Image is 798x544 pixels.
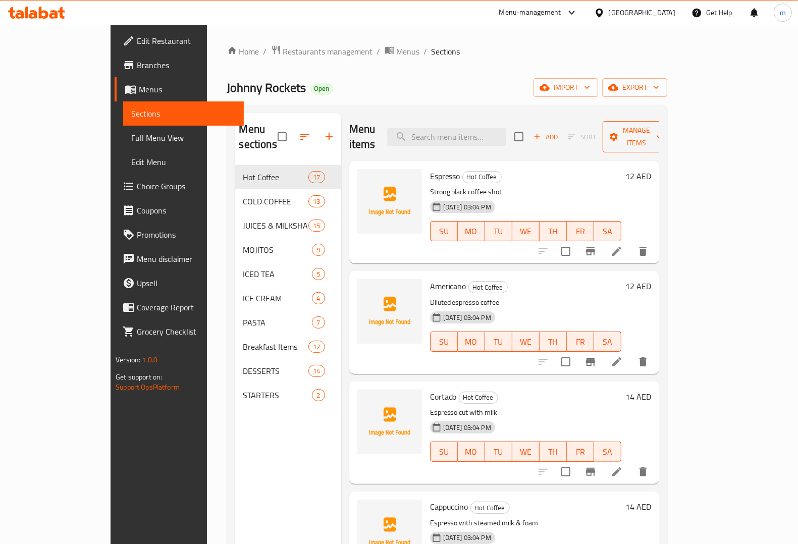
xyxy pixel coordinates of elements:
[139,83,236,95] span: Menus
[540,442,567,462] button: TH
[430,442,458,462] button: SU
[594,332,621,352] button: SA
[123,150,244,174] a: Edit Menu
[137,204,236,216] span: Coupons
[516,335,536,349] span: WE
[430,186,621,198] p: Strong black coffee shot
[116,380,180,394] a: Support.OpsPlatform
[243,341,309,353] span: Breakfast Items
[243,244,312,256] span: MOJITOS
[598,224,617,239] span: SA
[235,310,341,335] div: PASTA7
[516,445,536,459] span: WE
[243,268,312,280] div: ICED TEA
[611,356,623,368] a: Edit menu item
[468,281,508,293] div: Hot Coffee
[462,224,481,239] span: MO
[312,292,325,304] div: items
[489,335,508,349] span: TU
[235,383,341,407] div: STARTERS2
[499,7,561,19] div: Menu-management
[312,294,324,303] span: 4
[544,445,563,459] span: TH
[115,247,244,271] a: Menu disclaimer
[131,132,236,144] span: Full Menu View
[309,342,324,352] span: 12
[631,350,655,374] button: delete
[115,77,244,101] a: Menus
[235,189,341,213] div: COLD COFFEE13
[115,319,244,344] a: Grocery Checklist
[239,122,278,152] h2: Menu sections
[594,221,621,241] button: SA
[235,359,341,383] div: DESSERTS14
[625,390,651,404] h6: 14 AED
[439,533,495,542] span: [DATE] 03:04 PM
[310,83,334,95] div: Open
[424,45,428,58] li: /
[562,129,603,145] span: Select section first
[235,335,341,359] div: Breakfast Items12
[243,292,312,304] span: ICE CREAM
[312,269,324,279] span: 5
[439,423,495,432] span: [DATE] 03:04 PM
[458,221,485,241] button: MO
[430,296,621,309] p: Diluted espresso coffee
[512,332,540,352] button: WE
[462,171,502,183] div: Hot Coffee
[309,173,324,182] span: 17
[540,332,567,352] button: TH
[309,221,324,231] span: 15
[430,499,468,514] span: Cappuccino
[430,221,458,241] button: SU
[235,213,341,238] div: JUICES & MILKSHAKES15
[555,351,576,372] span: Select to update
[123,126,244,150] a: Full Menu View
[516,224,536,239] span: WE
[137,301,236,313] span: Coverage Report
[235,286,341,310] div: ICE CREAM4
[603,121,670,152] button: Manage items
[385,45,420,58] a: Menus
[529,129,562,145] span: Add item
[131,156,236,168] span: Edit Menu
[594,442,621,462] button: SA
[357,169,422,234] img: Espresso
[308,341,325,353] div: items
[578,460,603,484] button: Branch-specific-item
[115,53,244,77] a: Branches
[308,171,325,183] div: items
[567,332,594,352] button: FR
[115,174,244,198] a: Choice Groups
[309,197,324,206] span: 13
[235,161,341,411] nav: Menu sections
[308,365,325,377] div: items
[271,45,373,58] a: Restaurants management
[459,392,498,404] div: Hot Coffee
[115,223,244,247] a: Promotions
[243,365,309,377] div: DESSERTS
[283,45,373,58] span: Restaurants management
[430,389,457,404] span: Cortado
[115,29,244,53] a: Edit Restaurant
[243,171,309,183] div: Hot Coffee
[571,335,590,349] span: FR
[439,313,495,322] span: [DATE] 03:04 PM
[116,353,140,366] span: Version:
[555,461,576,482] span: Select to update
[310,84,334,93] span: Open
[137,180,236,192] span: Choice Groups
[309,366,324,376] span: 14
[243,316,312,329] div: PASTA
[235,262,341,286] div: ICED TEA5
[115,198,244,223] a: Coupons
[567,221,594,241] button: FR
[312,389,325,401] div: items
[598,445,617,459] span: SA
[567,442,594,462] button: FR
[631,239,655,263] button: delete
[312,316,325,329] div: items
[611,466,623,478] a: Edit menu item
